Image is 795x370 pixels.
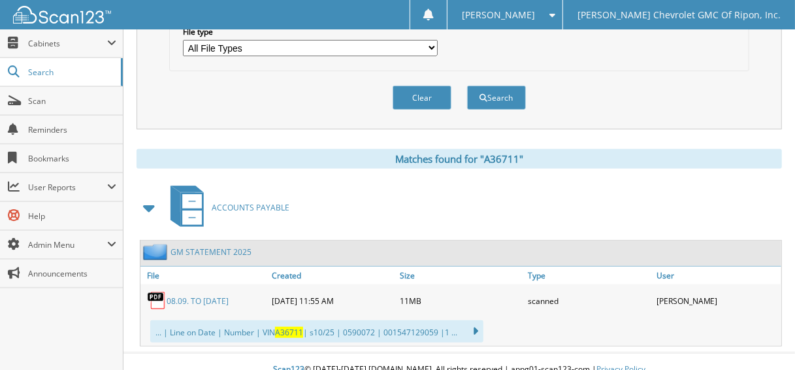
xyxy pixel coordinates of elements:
span: [PERSON_NAME] Chevrolet GMC Of Ripon, Inc. [577,11,781,19]
a: User [653,267,781,284]
button: Clear [393,86,451,110]
span: Search [28,67,114,78]
a: Created [268,267,397,284]
label: File type [183,26,437,37]
span: Scan [28,95,116,107]
div: Matches found for "A36711" [137,149,782,169]
a: ACCOUNTS PAYABLE [163,182,289,233]
img: scan123-logo-white.svg [13,6,111,24]
a: File [140,267,268,284]
div: scanned [525,288,653,314]
div: 11MB [397,288,525,314]
a: 08.09. TO [DATE] [167,295,229,307]
span: Admin Menu [28,239,107,250]
span: Cabinets [28,38,107,49]
a: Size [397,267,525,284]
span: User Reports [28,182,107,193]
img: PDF.png [147,291,167,311]
div: ... | Line on Date | Number | VIN | s10/25 | 0590072 | 001547129059 |1 ... [150,320,483,343]
span: Reminders [28,124,116,135]
img: folder2.png [143,244,170,260]
span: Bookmarks [28,153,116,164]
a: Type [525,267,653,284]
iframe: Chat Widget [730,307,795,370]
a: GM STATEMENT 2025 [170,246,251,258]
div: [PERSON_NAME] [653,288,781,314]
span: Help [28,210,116,222]
span: A36711 [275,327,303,338]
span: [PERSON_NAME] [462,11,536,19]
div: [DATE] 11:55 AM [268,288,397,314]
button: Search [467,86,526,110]
span: ACCOUNTS PAYABLE [212,202,289,213]
span: Announcements [28,268,116,279]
